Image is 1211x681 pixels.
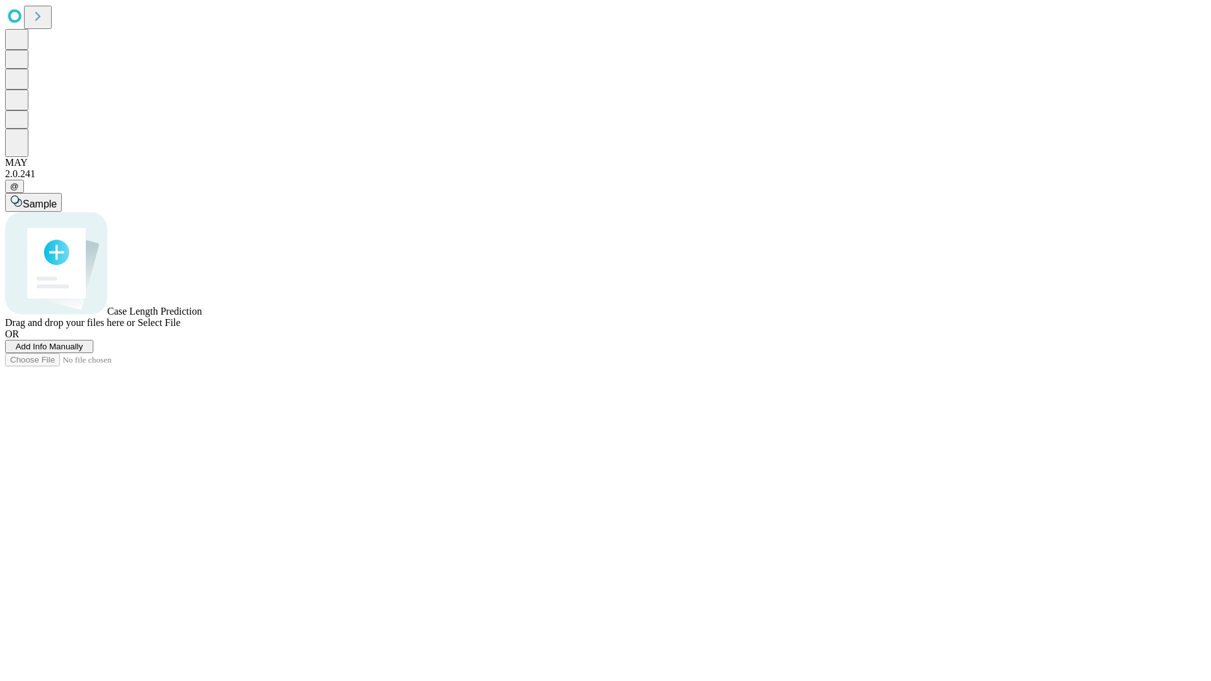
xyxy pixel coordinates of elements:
span: Sample [23,199,57,209]
span: Drag and drop your files here or [5,317,135,328]
button: Sample [5,193,62,212]
div: 2.0.241 [5,168,1206,180]
span: @ [10,182,19,191]
div: MAY [5,157,1206,168]
span: OR [5,329,19,339]
span: Add Info Manually [16,342,83,351]
span: Case Length Prediction [107,306,202,317]
span: Select File [137,317,180,328]
button: Add Info Manually [5,340,93,353]
button: @ [5,180,24,193]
